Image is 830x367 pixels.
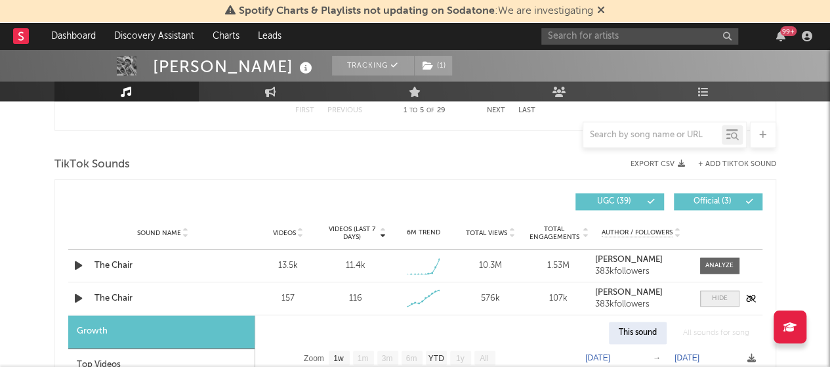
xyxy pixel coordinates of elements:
div: 10.3M [460,259,521,272]
div: 13.5k [258,259,319,272]
button: 99+ [776,31,785,41]
a: Discovery Assistant [105,23,203,49]
text: YTD [428,354,444,363]
button: (1) [415,56,452,76]
a: Charts [203,23,249,49]
div: [PERSON_NAME] [153,56,316,77]
text: 3m [381,354,392,363]
a: [PERSON_NAME] [595,255,686,265]
div: 157 [258,292,319,305]
div: 99 + [780,26,797,36]
strong: [PERSON_NAME] [595,255,663,264]
div: 116 [349,292,362,305]
div: 6M Trend [392,228,453,238]
text: [DATE] [585,353,610,362]
div: All sounds for song [673,322,759,344]
div: This sound [609,322,667,344]
button: Last [518,107,535,114]
div: 107k [528,292,589,305]
div: 1 5 29 [388,103,461,119]
button: Export CSV [631,160,685,168]
span: Official ( 3 ) [682,198,743,205]
button: Official(3) [674,193,762,210]
input: Search for artists [541,28,738,45]
span: Total Views [466,229,507,237]
text: 1y [455,354,464,363]
button: Next [487,107,505,114]
a: Dashboard [42,23,105,49]
button: Tracking [332,56,414,76]
span: Author / Followers [602,228,673,237]
button: First [295,107,314,114]
div: 11.4k [346,259,365,272]
div: Growth [68,315,255,349]
text: All [480,354,488,363]
span: Videos [273,229,296,237]
div: 1.53M [528,259,589,272]
span: TikTok Sounds [54,157,130,173]
span: : We are investigating [239,6,593,16]
span: ( 1 ) [414,56,453,76]
span: Dismiss [597,6,605,16]
div: 576k [460,292,521,305]
text: → [653,353,661,362]
span: of [426,108,434,114]
button: + Add TikTok Sound [685,161,776,168]
text: [DATE] [674,353,699,362]
span: Videos (last 7 days) [325,225,378,241]
div: 383k followers [595,300,686,309]
a: The Chair [94,292,232,305]
a: The Chair [94,259,232,272]
strong: [PERSON_NAME] [595,288,663,297]
span: Total Engagements [528,225,581,241]
div: 383k followers [595,267,686,276]
text: Zoom [304,354,324,363]
span: UGC ( 39 ) [584,198,644,205]
span: Sound Name [137,229,181,237]
input: Search by song name or URL [583,130,722,140]
span: to [409,108,417,114]
button: + Add TikTok Sound [698,161,776,168]
text: 1m [357,354,368,363]
a: [PERSON_NAME] [595,288,686,297]
a: Leads [249,23,291,49]
button: UGC(39) [575,193,664,210]
text: 6m [405,354,417,363]
button: Previous [327,107,362,114]
text: 1w [333,354,344,363]
span: Spotify Charts & Playlists not updating on Sodatone [239,6,495,16]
